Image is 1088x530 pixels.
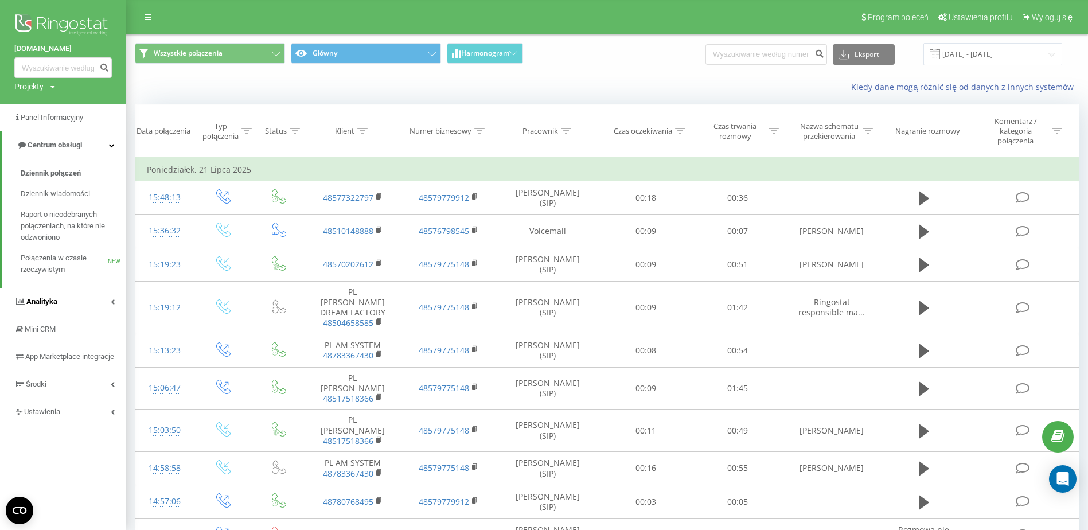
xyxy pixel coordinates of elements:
td: [PERSON_NAME] (SIP) [496,334,599,367]
a: Połączenia w czasie rzeczywistymNEW [21,248,126,280]
span: Panel Informacyjny [21,113,83,122]
a: Kiedy dane mogą różnić się od danych z innych systemów [851,81,1079,92]
div: Numer biznesowy [410,126,471,136]
div: 15:19:23 [147,254,182,276]
td: 00:09 [599,367,692,410]
td: 00:18 [599,181,692,215]
div: 15:03:50 [147,419,182,442]
td: 00:03 [599,485,692,519]
td: 00:55 [692,451,784,485]
span: Dziennik wiadomości [21,188,90,200]
input: Wyszukiwanie według numeru [14,57,112,78]
a: 48783367430 [323,468,373,479]
td: 00:08 [599,334,692,367]
td: 01:45 [692,367,784,410]
span: Ustawienia [24,407,60,416]
td: PL AM SYSTEM [305,451,400,485]
div: 14:57:06 [147,490,182,513]
td: [PERSON_NAME] [784,215,880,248]
div: Czas oczekiwania [614,126,672,136]
td: PL [PERSON_NAME] [305,410,400,452]
td: [PERSON_NAME] (SIP) [496,451,599,485]
span: Analityka [26,297,57,306]
td: [PERSON_NAME] (SIP) [496,281,599,334]
button: Główny [291,43,441,64]
div: 15:36:32 [147,220,182,242]
td: [PERSON_NAME] [784,451,880,485]
td: Voicemail [496,215,599,248]
td: 00:11 [599,410,692,452]
span: Ustawienia profilu [949,13,1013,22]
a: 48517518366 [323,435,373,446]
span: Połączenia w czasie rzeczywistym [21,252,108,275]
td: [PERSON_NAME] (SIP) [496,181,599,215]
div: Open Intercom Messenger [1049,465,1077,493]
td: 00:09 [599,281,692,334]
span: App Marketplace integracje [25,352,114,361]
td: 00:05 [692,485,784,519]
a: 48579775148 [419,383,469,393]
a: 48579775148 [419,302,469,313]
a: Dziennik połączeń [21,163,126,184]
span: Centrum obsługi [28,141,82,149]
span: Harmonogram [461,49,509,57]
div: Nagranie rozmowy [895,126,960,136]
div: Data połączenia [137,126,190,136]
input: Wyszukiwanie według numeru [705,44,827,65]
div: 15:48:13 [147,186,182,209]
td: [PERSON_NAME] [784,410,880,452]
a: 48780768495 [323,496,373,507]
a: 48579775148 [419,425,469,436]
div: 14:58:58 [147,457,182,480]
a: 48579775148 [419,462,469,473]
a: 48576798545 [419,225,469,236]
span: Raport o nieodebranych połączeniach, na które nie odzwoniono [21,209,120,243]
td: [PERSON_NAME] (SIP) [496,485,599,519]
div: Komentarz / kategoria połączenia [982,116,1049,146]
div: Typ połączenia [202,122,239,141]
span: Dziennik połączeń [21,167,81,179]
img: Ringostat logo [14,11,112,40]
a: Dziennik wiadomości [21,184,126,204]
a: 48570202612 [323,259,373,270]
a: 48577322797 [323,192,373,203]
div: 15:06:47 [147,377,182,399]
td: 00:49 [692,410,784,452]
div: 15:13:23 [147,340,182,362]
td: PL [PERSON_NAME] DREAM FACTORY [305,281,400,334]
td: 00:16 [599,451,692,485]
div: Czas trwania rozmowy [704,122,766,141]
span: Ringostat responsible ma... [798,297,865,318]
div: Projekty [14,81,44,92]
a: 48504658585 [323,317,373,328]
td: 00:51 [692,248,784,281]
td: [PERSON_NAME] (SIP) [496,410,599,452]
span: Środki [26,380,46,388]
span: Program poleceń [868,13,929,22]
div: 15:19:12 [147,297,182,319]
td: PL [PERSON_NAME] [305,367,400,410]
span: Wszystkie połączenia [154,49,223,58]
a: [DOMAIN_NAME] [14,43,112,54]
td: 00:07 [692,215,784,248]
span: Mini CRM [25,325,56,333]
td: 00:09 [599,248,692,281]
td: PL AM SYSTEM [305,334,400,367]
td: 00:54 [692,334,784,367]
a: 48579779912 [419,192,469,203]
a: 48579775148 [419,259,469,270]
a: 48783367430 [323,350,373,361]
a: Raport o nieodebranych połączeniach, na które nie odzwoniono [21,204,126,248]
td: 01:42 [692,281,784,334]
td: 00:09 [599,215,692,248]
div: Pracownik [522,126,558,136]
div: Status [265,126,287,136]
button: Open CMP widget [6,497,33,524]
div: Klient [335,126,354,136]
button: Harmonogram [447,43,523,64]
a: 48579779912 [419,496,469,507]
a: Centrum obsługi [2,131,126,159]
td: [PERSON_NAME] (SIP) [496,367,599,410]
button: Eksport [833,44,895,65]
td: [PERSON_NAME] [784,248,880,281]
